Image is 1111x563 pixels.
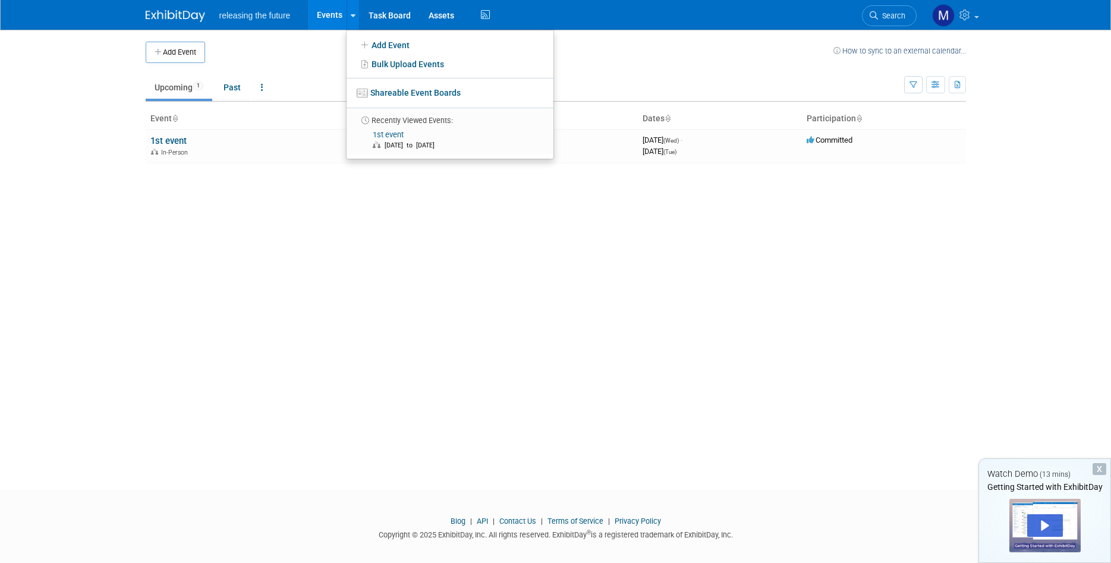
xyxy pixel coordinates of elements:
span: [DATE] [643,147,676,156]
div: Watch Demo [979,468,1110,480]
a: Search [862,5,917,26]
a: 1st event [150,136,187,146]
span: (Tue) [663,149,676,155]
img: In-Person Event [151,149,158,155]
span: | [490,517,498,526]
span: (13 mins) [1040,470,1071,479]
li: Recently Viewed Events: [347,108,553,126]
span: (Wed) [663,137,679,144]
span: | [538,517,546,526]
th: Participation [802,109,966,129]
button: Add Event [146,42,205,63]
a: Upcoming1 [146,76,212,99]
sup: ® [587,529,591,536]
span: Committed [807,136,852,144]
th: Event [146,109,638,129]
span: releasing the future [219,11,291,20]
img: Muhammad Shoaib [932,4,955,27]
span: | [605,517,613,526]
a: Add Event [347,34,553,55]
a: Bulk Upload Events [347,55,553,74]
a: Privacy Policy [615,517,661,526]
a: Sort by Event Name [172,114,178,123]
div: Play [1027,514,1063,537]
span: In-Person [161,149,191,156]
img: ExhibitDay [146,10,205,22]
span: [DATE] [643,136,682,144]
a: How to sync to an external calendar... [833,46,966,55]
a: API [477,517,488,526]
span: Search [878,11,905,20]
span: 1 [193,81,203,90]
a: Contact Us [499,517,536,526]
div: Dismiss [1093,463,1106,475]
a: Sort by Start Date [665,114,671,123]
a: Past [215,76,250,99]
img: seventboard-3.png [357,89,368,97]
a: Terms of Service [547,517,603,526]
th: Dates [638,109,802,129]
span: | [467,517,475,526]
span: - [681,136,682,144]
a: Blog [451,517,465,526]
span: [DATE] to [DATE] [385,141,440,149]
a: 1st event [DATE] to [DATE] [350,126,549,155]
a: Sort by Participation Type [856,114,862,123]
a: Shareable Event Boards [347,82,553,103]
div: Getting Started with ExhibitDay [979,481,1110,493]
